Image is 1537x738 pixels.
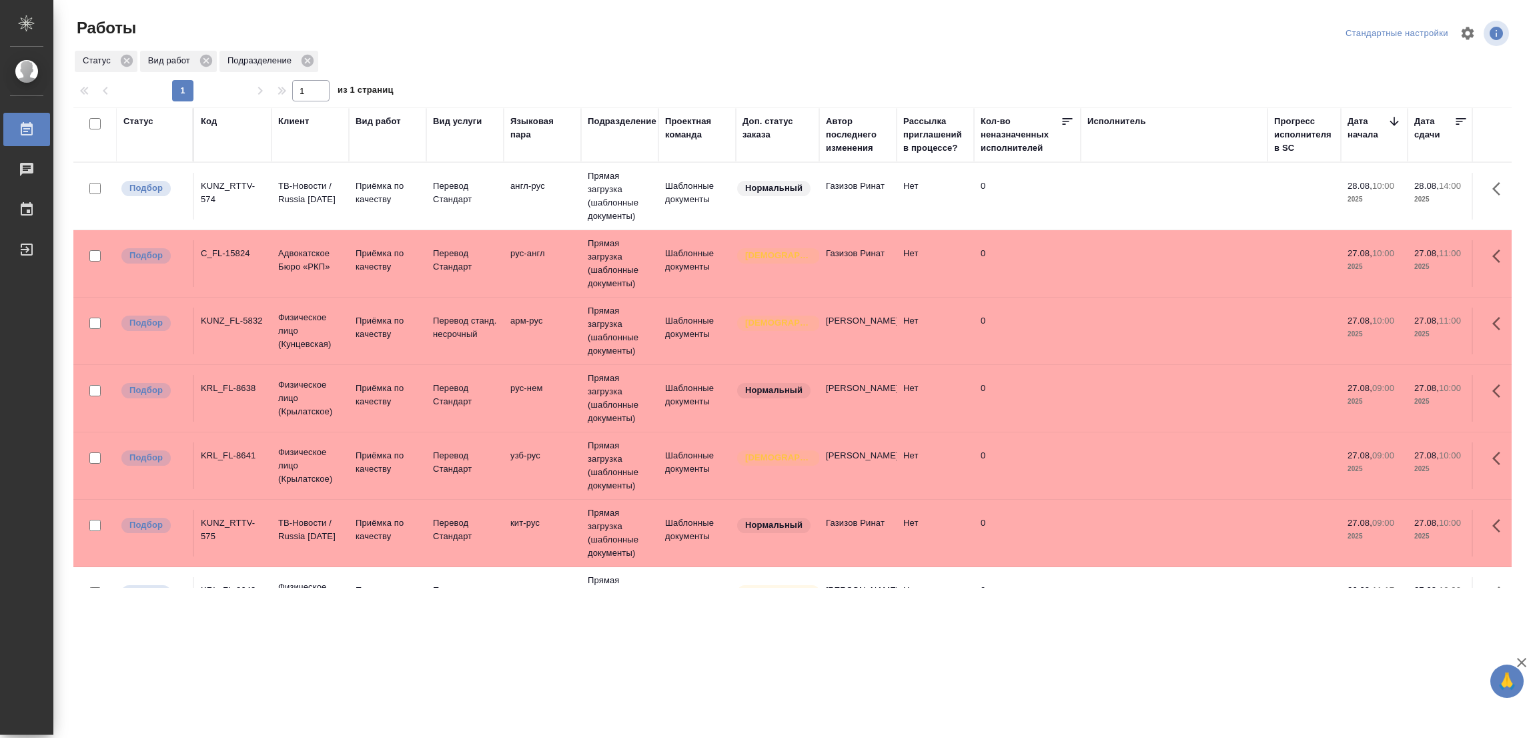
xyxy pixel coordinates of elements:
p: 2025 [1414,328,1468,341]
p: Подбор [129,384,163,397]
td: Нет [897,510,974,557]
div: Можно подбирать исполнителей [120,449,186,467]
button: Здесь прячутся важные кнопки [1484,510,1516,542]
td: арм-рус [504,308,581,354]
p: Приёмка по качеству [356,382,420,408]
div: Можно подбирать исполнителей [120,314,186,332]
td: Нет [897,577,974,624]
p: 2025 [1348,260,1401,274]
div: Можно подбирать исполнителей [120,179,186,198]
td: Газизов Ринат [819,240,897,287]
div: Подразделение [219,51,318,72]
td: Прямая загрузка (шаблонные документы) [581,298,658,364]
td: 0 [974,442,1081,489]
p: 10:00 [1439,383,1461,393]
p: 2025 [1348,395,1401,408]
div: Рассылка приглашений в процессе? [903,115,967,155]
p: Приёмка по качеству [356,449,420,476]
span: Работы [73,17,136,39]
td: Шаблонные документы [658,442,736,489]
div: Можно подбирать исполнителей [120,382,186,400]
div: Прогресс исполнителя в SC [1274,115,1334,155]
td: 0 [974,375,1081,422]
div: Вид работ [140,51,217,72]
p: Приёмка по качеству [356,179,420,206]
div: Дата сдачи [1414,115,1454,141]
div: Можно подбирать исполнителей [120,584,186,602]
td: рус-нем [504,375,581,422]
p: 2025 [1414,193,1468,206]
td: 0 [974,510,1081,557]
p: Приёмка по качеству [356,314,420,341]
p: Подбор [129,181,163,195]
div: KUNZ_RTTV-574 [201,179,265,206]
p: 14:00 [1439,181,1461,191]
td: Прямая загрузка (шаблонные документы) [581,163,658,230]
td: [PERSON_NAME] [819,308,897,354]
p: 27.08, [1414,585,1439,595]
button: Здесь прячутся важные кнопки [1484,173,1516,205]
p: 2025 [1348,530,1401,543]
div: Можно подбирать исполнителей [120,516,186,534]
td: 0 [974,308,1081,354]
p: Физическое лицо (Крылатское) [278,446,342,486]
p: Подбор [129,586,163,599]
td: Прямая загрузка (шаблонные документы) [581,230,658,297]
p: [DEMOGRAPHIC_DATA] [745,451,812,464]
button: Здесь прячутся важные кнопки [1484,240,1516,272]
p: Физическое лицо (Крылатское) [278,581,342,621]
p: Физическое лицо (Крылатское) [278,378,342,418]
div: Кол-во неназначенных исполнителей [981,115,1061,155]
div: Проектная команда [665,115,729,141]
p: Вид работ [148,54,195,67]
td: англ-рус [504,577,581,624]
div: KUNZ_RTTV-575 [201,516,265,543]
p: ТВ-Новости / Russia [DATE] [278,516,342,543]
button: Здесь прячутся важные кнопки [1484,375,1516,407]
p: Подразделение [227,54,296,67]
td: [PERSON_NAME] [819,577,897,624]
p: Статус [83,54,115,67]
p: 2025 [1348,193,1401,206]
td: Газизов Ринат [819,173,897,220]
p: Адвокатское Бюро «РКП» [278,247,342,274]
p: Перевод Стандарт [433,449,497,476]
p: [DEMOGRAPHIC_DATA] [745,249,812,262]
td: рус-англ [504,240,581,287]
div: Языковая пара [510,115,574,141]
p: 10:00 [1439,450,1461,460]
td: Шаблонные документы [658,240,736,287]
p: 10:00 [1439,585,1461,595]
td: Шаблонные документы [658,510,736,557]
p: 11:00 [1439,316,1461,326]
td: Шаблонные документы [658,173,736,220]
p: 27.08, [1348,450,1372,460]
div: Статус [75,51,137,72]
p: Подбор [129,249,163,262]
p: 2025 [1414,395,1468,408]
p: Нормальный [745,518,803,532]
p: 27.08, [1414,316,1439,326]
p: Перевод Стандарт [433,247,497,274]
td: Нет [897,240,974,287]
div: Можно подбирать исполнителей [120,247,186,265]
p: 10:00 [1372,181,1394,191]
p: 27.08, [1414,450,1439,460]
p: 2025 [1414,530,1468,543]
td: узб-рус [504,442,581,489]
p: 09:00 [1372,518,1394,528]
p: 09:00 [1372,450,1394,460]
p: 2025 [1348,462,1401,476]
p: 2025 [1414,260,1468,274]
p: 27.08, [1414,248,1439,258]
p: 2025 [1414,462,1468,476]
p: 28.08, [1348,181,1372,191]
td: Шаблонные документы [658,308,736,354]
div: split button [1342,23,1452,44]
td: Нет [897,308,974,354]
p: 28.08, [1414,181,1439,191]
td: Шаблонные документы [658,375,736,422]
p: 10:00 [1372,316,1394,326]
p: Приёмка по качеству [356,247,420,274]
p: 10:00 [1372,248,1394,258]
